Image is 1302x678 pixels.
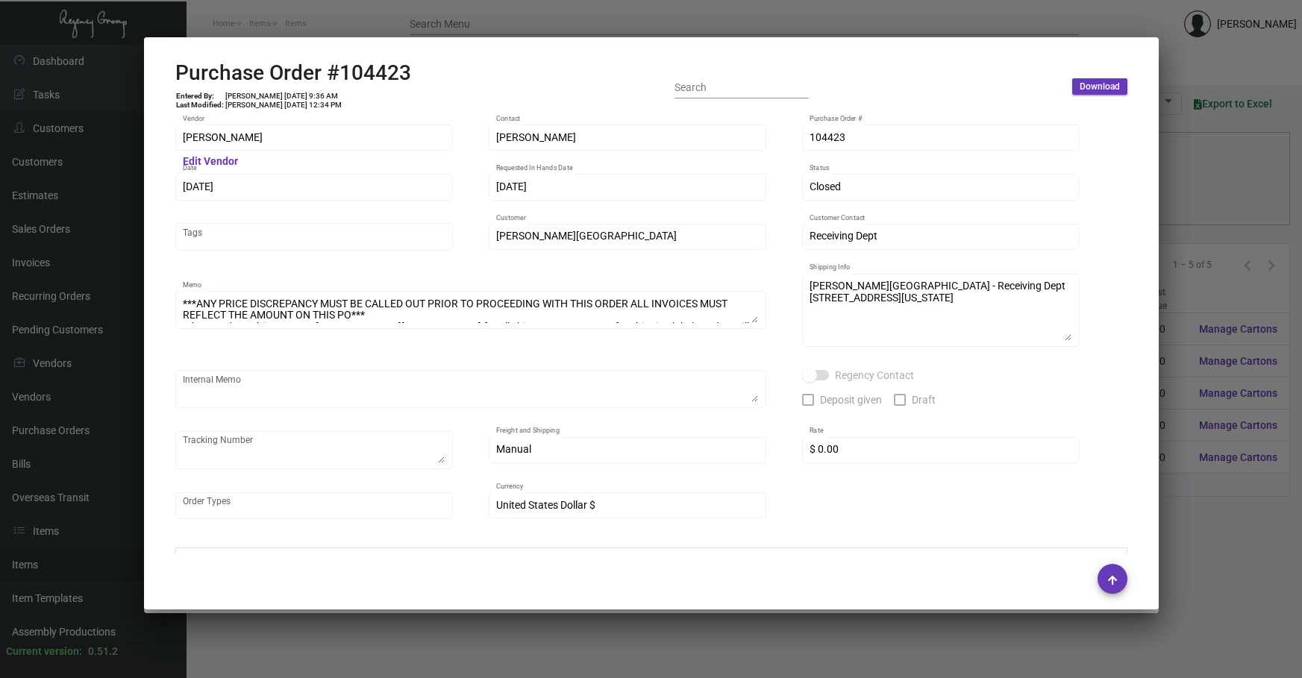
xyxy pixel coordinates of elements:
[175,101,225,110] td: Last Modified:
[580,548,856,574] th: Data Type
[835,366,914,384] span: Regency Contact
[912,391,936,409] span: Draft
[1080,81,1120,93] span: Download
[496,443,531,455] span: Manual
[175,92,225,101] td: Entered By:
[225,101,342,110] td: [PERSON_NAME] [DATE] 12:34 PM
[810,181,841,192] span: Closed
[856,548,1127,574] th: Value
[1072,78,1127,95] button: Download
[88,644,118,659] div: 0.51.2
[175,60,411,86] h2: Purchase Order #104423
[6,644,82,659] div: Current version:
[225,92,342,101] td: [PERSON_NAME] [DATE] 9:36 AM
[175,548,580,574] th: Field Name
[183,156,238,168] mat-hint: Edit Vendor
[820,391,882,409] span: Deposit given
